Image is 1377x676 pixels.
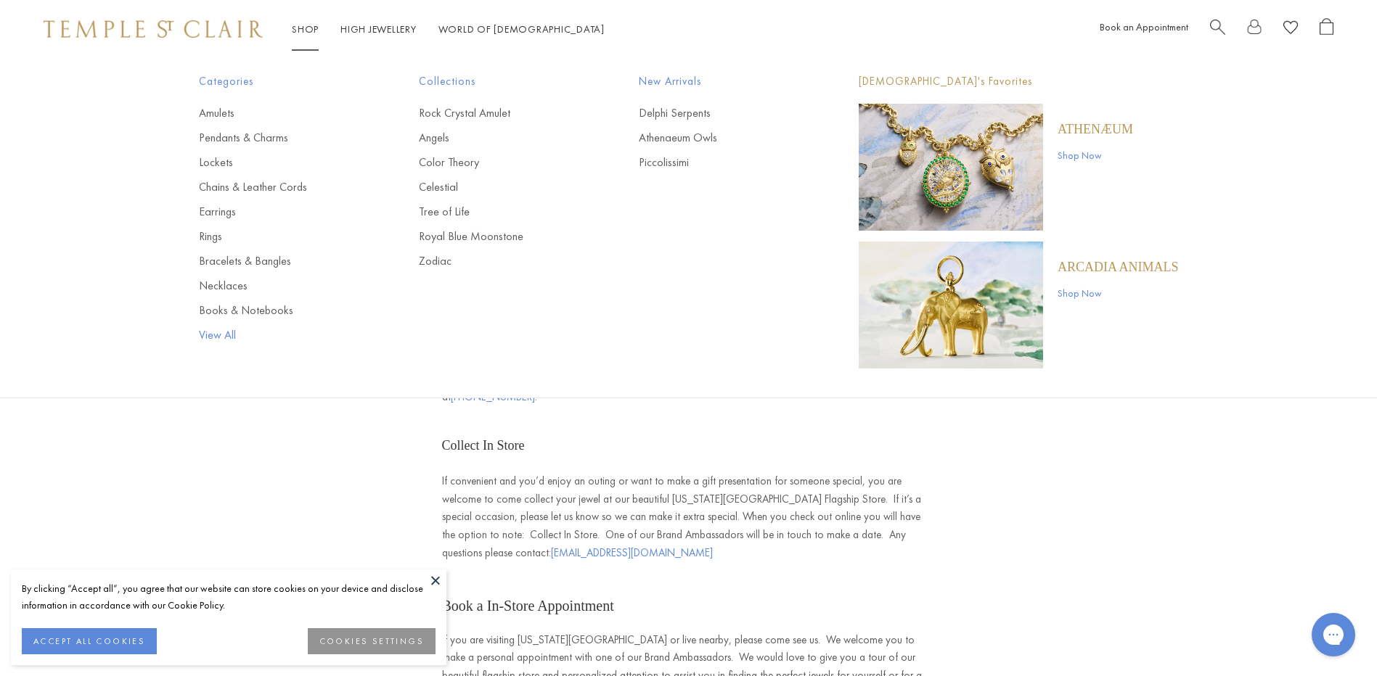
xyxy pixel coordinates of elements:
[1100,20,1188,33] a: Book an Appointment
[551,545,713,560] a: [EMAIL_ADDRESS][DOMAIN_NAME]
[199,73,361,91] span: Categories
[199,327,361,343] a: View All
[199,105,361,121] a: Amulets
[419,130,581,146] a: Angels
[1283,18,1298,41] a: View Wishlist
[419,105,581,121] a: Rock Crystal Amulet
[340,22,417,36] a: High JewelleryHigh Jewellery
[199,130,361,146] a: Pendants & Charms
[1304,608,1362,661] iframe: Gorgias live chat messenger
[1058,285,1179,301] a: Shop Now
[1058,147,1133,163] a: Shop Now
[419,204,581,220] a: Tree of Life
[292,20,605,38] nav: Main navigation
[308,628,436,654] button: COOKIES SETTINGS
[199,204,361,220] a: Earrings
[419,73,581,91] span: Collections
[199,179,361,195] a: Chains & Leather Cords
[639,154,801,170] a: Piccolissimi
[639,73,801,91] span: New Arrivals
[199,228,361,244] a: Rings
[438,22,605,36] a: World of [DEMOGRAPHIC_DATA]World of [DEMOGRAPHIC_DATA]
[419,253,581,269] a: Zodiac
[44,20,263,38] img: Temple St. Clair
[292,22,319,36] a: ShopShop
[442,435,936,457] h3: Collect In Store
[639,130,801,146] a: Athenaeum Owls
[22,628,157,654] button: ACCEPT ALL COOKIES
[419,154,581,170] a: Color Theory
[22,580,436,614] div: By clicking “Accept all”, you agree that our website can store cookies on your device and disclos...
[199,278,361,294] a: Necklaces
[199,302,361,318] a: Books & Notebooks
[1210,18,1225,41] a: Search
[442,594,936,618] h2: Book a In-Store Appointment
[419,228,581,244] a: Royal Blue Moonstone
[1058,259,1179,275] a: ARCADIA ANIMALS
[859,73,1179,91] p: [DEMOGRAPHIC_DATA]'s Favorites
[639,105,801,121] a: Delphi Serpents
[419,179,581,195] a: Celestial
[1058,121,1133,137] a: Athenæum
[442,474,921,560] span: If convenient and you’d enjoy an outing or want to make a gift presentation for someone special, ...
[1320,18,1333,41] a: Open Shopping Bag
[199,253,361,269] a: Bracelets & Bangles
[199,154,361,170] a: Lockets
